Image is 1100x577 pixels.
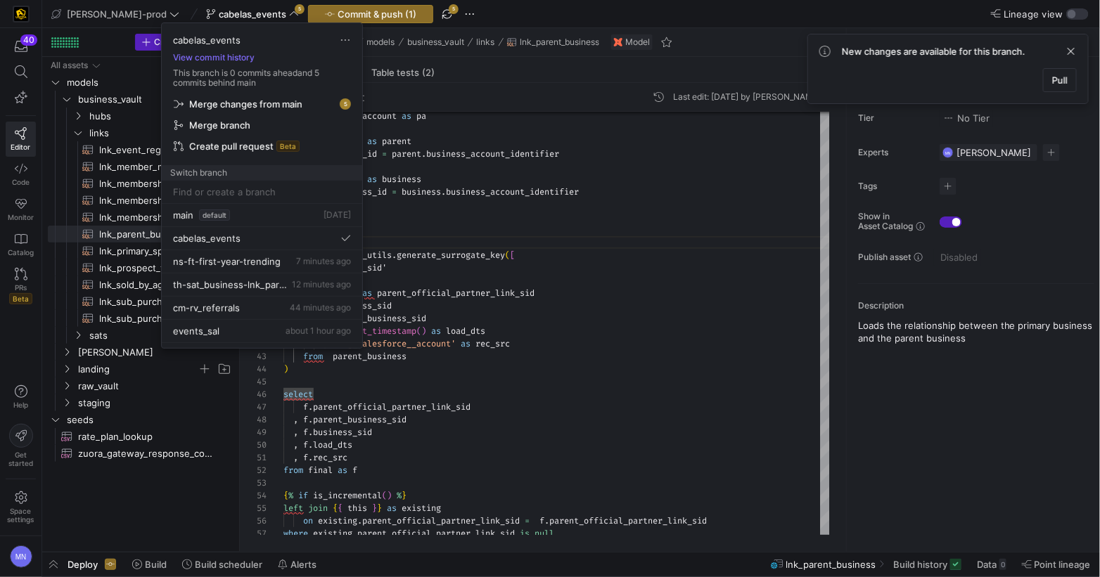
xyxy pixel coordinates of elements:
[189,119,250,131] span: Merge branch
[167,136,357,157] button: Create pull requestBeta
[296,256,351,266] span: 7 minutes ago
[173,302,240,313] span: cm-rv_referrals
[173,233,241,244] span: cabelas_events
[842,46,1025,57] span: New changes are available for this branch.
[162,68,362,88] p: This branch is 0 commits ahead and 5 commits behind main
[173,186,351,197] input: Find or create a branch
[173,34,241,46] span: cabelas_events
[173,256,281,267] span: ns-ft-first-year-trending
[1052,74,1068,86] span: Pull
[324,209,351,220] span: [DATE]
[189,141,274,152] span: Create pull request
[292,279,351,290] span: 12 minutes ago
[290,302,351,313] span: 44 minutes ago
[162,53,266,63] button: View commit history
[173,209,193,221] span: main
[1043,68,1077,92] button: Pull
[189,98,302,110] span: Merge changes from main
[173,325,219,337] span: events_sal
[167,93,357,115] button: Merge changes from main
[286,325,351,336] span: about 1 hour ago
[167,115,357,136] button: Merge branch
[199,209,230,221] span: default
[173,279,289,290] span: th-sat_business-lnk_parent_business
[276,141,300,152] span: Beta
